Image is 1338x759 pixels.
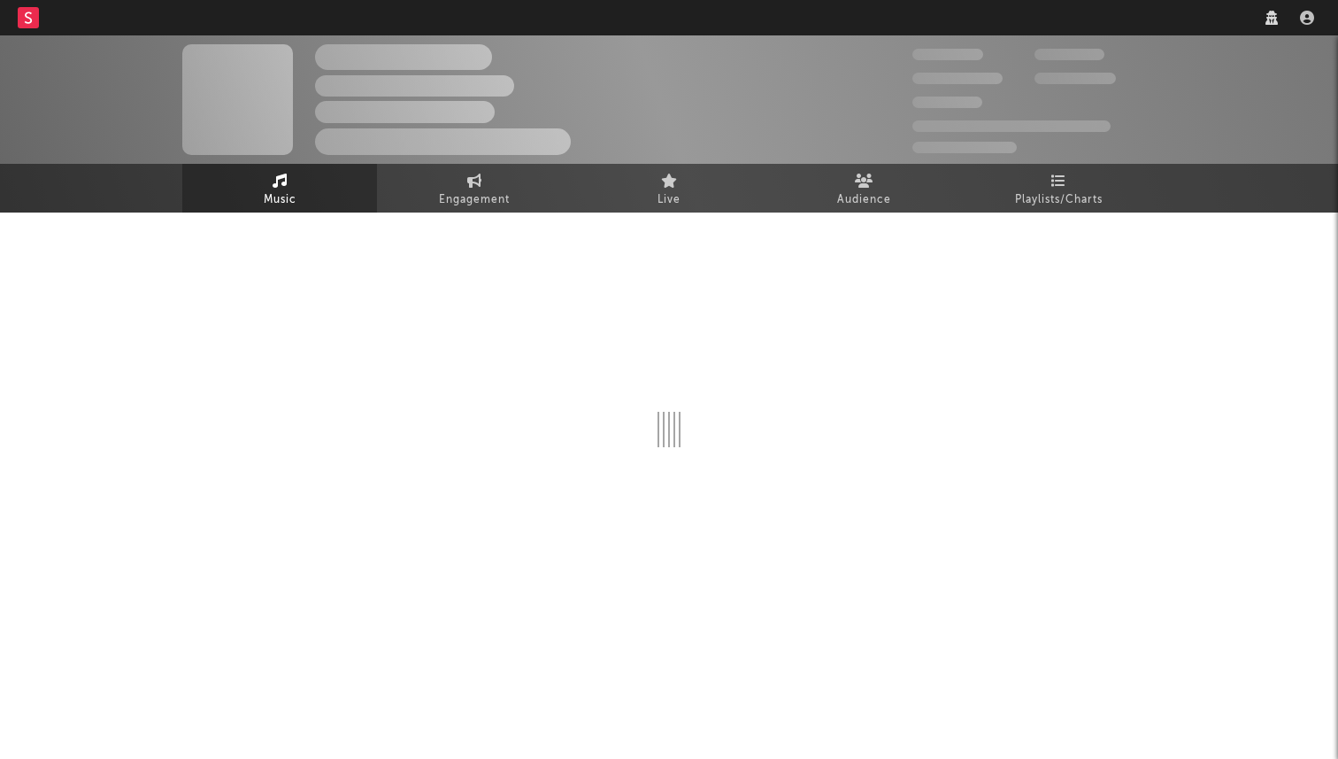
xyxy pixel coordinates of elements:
a: Playlists/Charts [961,164,1156,213]
span: Engagement [439,190,510,211]
a: Live [572,164,766,213]
a: Music [182,164,377,213]
span: Playlists/Charts [1015,190,1103,211]
span: Jump Score: 85.0 [912,142,1017,153]
span: 100,000 [912,97,982,108]
span: Live [657,190,681,211]
span: 50,000,000 Monthly Listeners [912,120,1111,132]
span: Audience [837,190,891,211]
span: 1,000,000 [1034,73,1116,84]
a: Audience [766,164,961,213]
span: 50,000,000 [912,73,1003,84]
span: 100,000 [1034,49,1104,60]
span: 300,000 [912,49,983,60]
a: Engagement [377,164,572,213]
span: Music [264,190,296,211]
